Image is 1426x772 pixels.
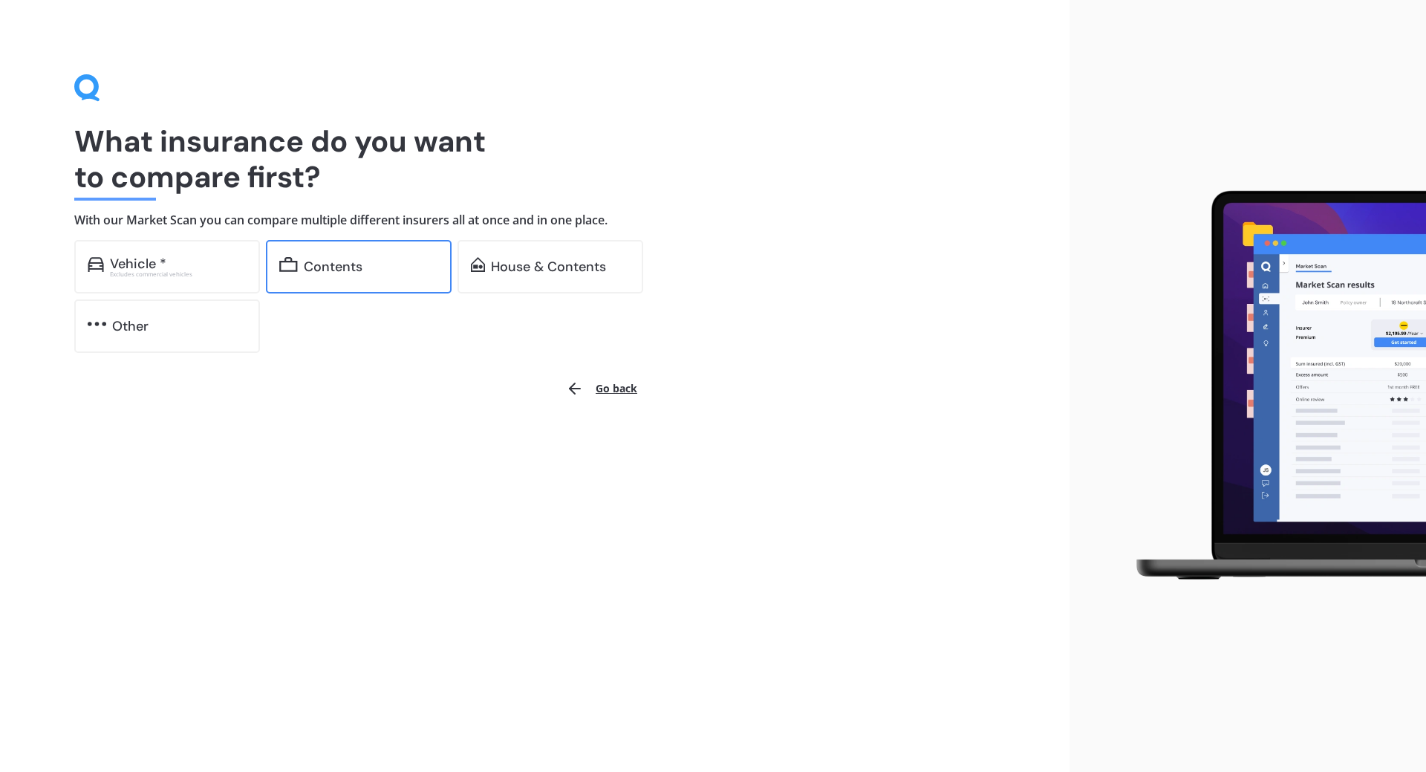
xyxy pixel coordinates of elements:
[112,319,149,334] div: Other
[279,257,298,272] img: content.01f40a52572271636b6f.svg
[1115,182,1426,591] img: laptop.webp
[88,317,106,331] img: other.81dba5aafe580aa69f38.svg
[491,259,606,274] div: House & Contents
[110,256,166,271] div: Vehicle *
[74,123,995,195] h1: What insurance do you want to compare first?
[88,257,104,272] img: car.f15378c7a67c060ca3f3.svg
[471,257,485,272] img: home-and-contents.b802091223b8502ef2dd.svg
[110,271,247,277] div: Excludes commercial vehicles
[557,371,646,406] button: Go back
[304,259,362,274] div: Contents
[74,213,995,228] h4: With our Market Scan you can compare multiple different insurers all at once and in one place.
